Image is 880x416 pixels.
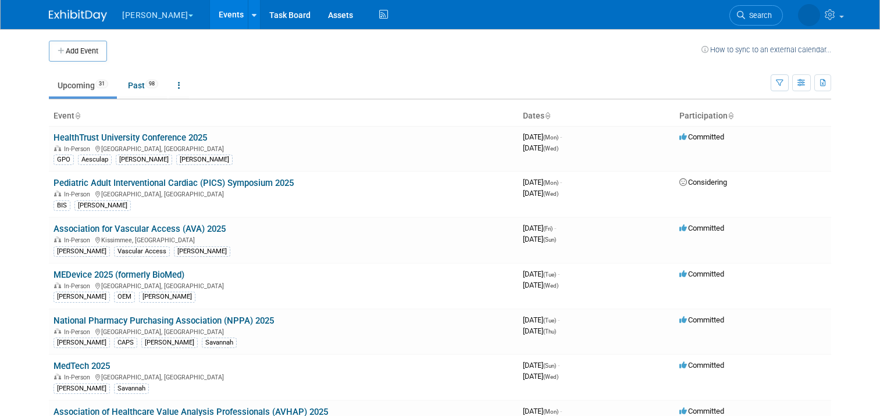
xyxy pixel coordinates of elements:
[54,224,226,234] a: Association for Vascular Access (AVA) 2025
[119,74,167,96] a: Past98
[544,111,550,120] a: Sort by Start Date
[54,132,207,143] a: HealthTrust University Conference 2025
[64,191,94,198] span: In-Person
[554,224,556,232] span: -
[523,315,560,324] span: [DATE]
[543,271,556,278] span: (Tue)
[54,155,74,165] div: GPO
[543,374,558,380] span: (Wed)
[141,338,198,348] div: [PERSON_NAME]
[145,80,158,88] span: 98
[523,372,558,381] span: [DATE]
[679,407,724,415] span: Committed
[54,282,61,288] img: In-Person Event
[54,189,514,198] div: [GEOGRAPHIC_DATA], [GEOGRAPHIC_DATA]
[558,315,560,324] span: -
[174,246,230,257] div: [PERSON_NAME]
[54,292,110,302] div: [PERSON_NAME]
[64,282,94,290] span: In-Person
[54,178,294,188] a: Pediatric Adult Interventional Cardiac (PICS) Symposium 2025
[543,282,558,289] span: (Wed)
[49,106,518,126] th: Event
[543,317,556,324] span: (Tue)
[116,155,172,165] div: [PERSON_NAME]
[78,155,112,165] div: Aesculap
[558,270,560,278] span: -
[64,236,94,244] span: In-Person
[64,374,94,381] span: In-Person
[543,363,556,369] span: (Sun)
[675,106,831,126] th: Participation
[701,45,831,54] a: How to sync to an external calendar...
[523,144,558,152] span: [DATE]
[523,224,556,232] span: [DATE]
[745,11,772,20] span: Search
[114,338,137,348] div: CAPS
[139,292,195,302] div: [PERSON_NAME]
[54,327,514,336] div: [GEOGRAPHIC_DATA], [GEOGRAPHIC_DATA]
[543,225,553,232] span: (Fri)
[54,372,514,381] div: [GEOGRAPHIC_DATA], [GEOGRAPHIC_DATA]
[523,178,562,187] span: [DATE]
[95,80,108,88] span: 31
[523,361,560,370] span: [DATE]
[176,155,233,165] div: [PERSON_NAME]
[74,111,80,120] a: Sort by Event Name
[560,407,562,415] span: -
[114,292,135,302] div: OEM
[49,10,107,21] img: ExhibitDay
[54,270,184,280] a: MEDevice 2025 (formerly BioMed)
[54,374,61,379] img: In-Person Event
[114,246,170,257] div: Vascular Access
[54,145,61,151] img: In-Person Event
[523,327,556,335] span: [DATE]
[560,178,562,187] span: -
[543,191,558,197] span: (Wed)
[64,328,94,336] span: In-Person
[518,106,675,126] th: Dates
[679,315,724,324] span: Committed
[543,408,558,415] span: (Mon)
[54,328,61,334] img: In-Person Event
[543,328,556,335] span: (Thu)
[679,270,724,278] span: Committed
[54,383,110,394] div: [PERSON_NAME]
[558,361,560,370] span: -
[728,111,733,120] a: Sort by Participation Type
[798,4,820,26] img: Savannah Jones
[54,281,514,290] div: [GEOGRAPHIC_DATA], [GEOGRAPHIC_DATA]
[54,191,61,196] img: In-Person Event
[523,407,562,415] span: [DATE]
[560,132,562,141] span: -
[54,246,110,257] div: [PERSON_NAME]
[679,224,724,232] span: Committed
[54,315,274,326] a: National Pharmacy Purchasing Association (NPPA) 2025
[54,200,70,211] div: BIS
[54,361,110,371] a: MedTech 2025
[49,41,107,62] button: Add Event
[54,235,514,244] div: Kissimmee, [GEOGRAPHIC_DATA]
[523,281,558,289] span: [DATE]
[543,180,558,186] span: (Mon)
[114,383,149,394] div: Savannah
[679,132,724,141] span: Committed
[729,5,783,26] a: Search
[679,361,724,370] span: Committed
[54,236,61,242] img: In-Person Event
[543,145,558,152] span: (Wed)
[543,134,558,141] span: (Mon)
[523,270,560,278] span: [DATE]
[49,74,117,96] a: Upcoming31
[679,178,727,187] span: Considering
[202,338,237,348] div: Savannah
[54,338,110,348] div: [PERSON_NAME]
[64,145,94,153] span: In-Person
[523,189,558,198] span: [DATE]
[523,235,556,243] span: [DATE]
[523,132,562,141] span: [DATE]
[54,144,514,153] div: [GEOGRAPHIC_DATA], [GEOGRAPHIC_DATA]
[74,200,131,211] div: [PERSON_NAME]
[543,236,556,243] span: (Sun)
